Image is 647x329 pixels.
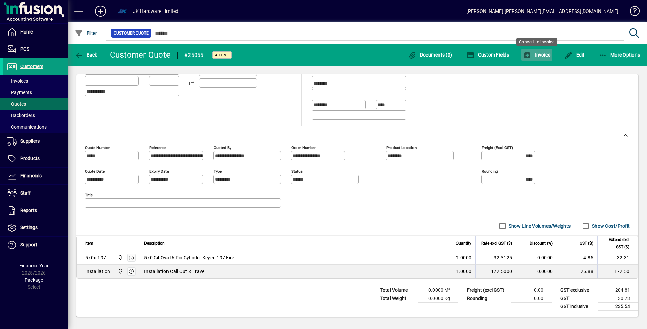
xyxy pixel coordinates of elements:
td: 0.00 [511,294,552,302]
td: 32.31 [597,251,638,265]
span: More Options [599,52,640,58]
td: GST [557,294,598,302]
a: Invoices [3,75,68,87]
span: Products [20,156,40,161]
label: Show Cost/Profit [590,223,630,229]
td: Rounding [464,294,511,302]
span: Customers [20,64,43,69]
span: Staff [20,190,31,196]
button: Back [73,49,99,61]
a: Quotes [3,98,68,110]
span: Home [20,29,33,35]
div: 32.3125 [480,254,512,261]
td: 172.50 [597,265,638,278]
span: Rate excl GST ($) [481,240,512,247]
a: Home [3,24,68,41]
span: Auckland [116,254,124,261]
div: [PERSON_NAME] [PERSON_NAME][EMAIL_ADDRESS][DOMAIN_NAME] [466,6,618,17]
div: Convert to invoice [516,38,557,46]
mat-label: Rounding [482,169,498,173]
span: Filter [75,30,97,36]
mat-label: Quote date [85,169,105,173]
button: Profile [111,5,133,17]
span: 1.0000 [456,254,472,261]
td: 30.73 [598,294,638,302]
span: GST ($) [580,240,593,247]
mat-label: Order number [291,145,316,150]
button: Add [90,5,111,17]
mat-label: Product location [386,145,417,150]
span: Edit [564,52,585,58]
span: Financials [20,173,42,178]
div: JK Hardware Limited [133,6,178,17]
span: Description [144,240,165,247]
td: 0.0000 [516,265,557,278]
td: 0.00 [511,286,552,294]
span: Invoices [7,78,28,84]
a: Knowledge Base [625,1,639,23]
span: Quotes [7,101,26,107]
span: POS [20,46,29,52]
td: Freight (excl GST) [464,286,511,294]
a: Reports [3,202,68,219]
span: Backorders [7,113,35,118]
span: 1.0000 [456,268,472,275]
span: Documents (0) [408,52,452,58]
app-page-header-button: Back [68,49,105,61]
span: Communications [7,124,47,130]
span: Package [25,277,43,283]
mat-label: Title [85,192,93,197]
a: Financials [3,168,68,184]
td: Total Volume [377,286,418,294]
span: Extend excl GST ($) [602,236,629,251]
div: 570x-197 [85,254,106,261]
div: Customer Quote [110,49,171,60]
td: 0.0000 M³ [418,286,458,294]
a: Backorders [3,110,68,121]
mat-label: Freight (excl GST) [482,145,513,150]
button: Custom Fields [465,49,511,61]
span: Financial Year [19,263,49,268]
a: POS [3,41,68,58]
mat-label: Reference [149,145,166,150]
span: Back [75,52,97,58]
span: Quantity [456,240,471,247]
a: Suppliers [3,133,68,150]
mat-label: Type [214,169,222,173]
span: Discount (%) [530,240,553,247]
button: More Options [597,49,642,61]
td: 235.54 [598,302,638,311]
div: 172.5000 [480,268,512,275]
a: Support [3,237,68,254]
td: GST exclusive [557,286,598,294]
span: Active [215,53,229,57]
a: Communications [3,121,68,133]
td: 0.0000 Kg [418,294,458,302]
span: Settings [20,225,38,230]
span: Support [20,242,37,247]
td: 25.88 [557,265,597,278]
button: Edit [563,49,586,61]
span: Reports [20,207,37,213]
label: Show Line Volumes/Weights [507,223,571,229]
td: 204.81 [598,286,638,294]
button: Filter [73,27,99,39]
span: 570 C4 Oval 6 Pin Cylinder Keyed 197 Fire [144,254,234,261]
span: Auckland [116,268,124,275]
a: Payments [3,87,68,98]
span: Custom Fields [466,52,509,58]
button: Invoice [521,49,552,61]
span: Suppliers [20,138,40,144]
td: Total Weight [377,294,418,302]
button: Documents (0) [406,49,454,61]
td: GST inclusive [557,302,598,311]
a: Products [3,150,68,167]
td: 4.85 [557,251,597,265]
td: 0.0000 [516,251,557,265]
span: Item [85,240,93,247]
mat-label: Status [291,169,303,173]
mat-label: Quote number [85,145,110,150]
span: Payments [7,90,32,95]
mat-label: Expiry date [149,169,169,173]
div: #25055 [184,50,204,61]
